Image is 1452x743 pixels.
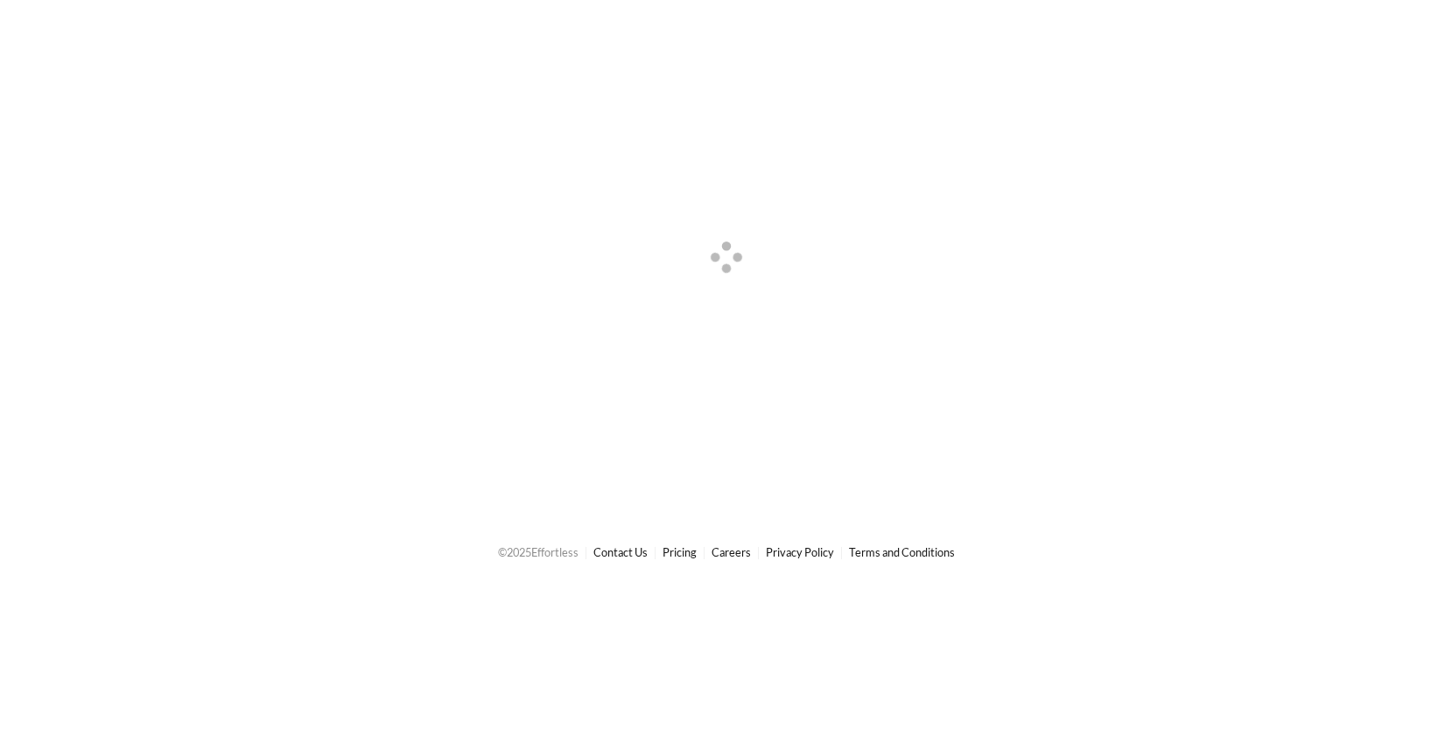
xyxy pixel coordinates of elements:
[766,545,834,559] a: Privacy Policy
[663,545,697,559] a: Pricing
[593,545,648,559] a: Contact Us
[498,545,579,559] span: © 2025 Effortless
[712,545,751,559] a: Careers
[849,545,955,559] a: Terms and Conditions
